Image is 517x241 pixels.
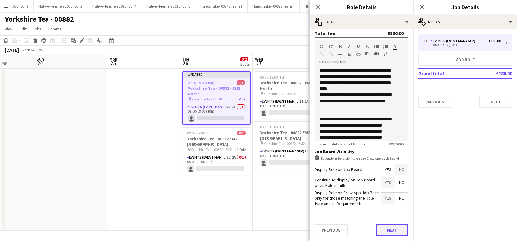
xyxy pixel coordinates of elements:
div: Set options for visibility on the Crew App’s Job Board [315,155,408,161]
span: 0/1 [237,80,245,85]
span: No [395,193,408,204]
button: Text Color [393,44,397,49]
button: Bold [338,44,342,49]
div: 1 x [423,39,430,43]
button: NHS Leeds - 16859 [300,0,338,12]
button: Underline [356,44,360,49]
div: BST [38,47,44,52]
app-card-role: Events (Event Manager)1I0/109:00-19:00 (10h) [255,148,323,169]
span: Yorkshire Tea - 00882 - EM2 [GEOGRAPHIC_DATA] [191,147,237,152]
button: Native - Freshers 2025 Tour 3 [34,0,87,12]
span: Yes [381,193,395,204]
div: Updated [183,72,250,77]
button: Previous [418,96,451,108]
span: 1 Role [236,97,245,101]
span: No [395,177,408,188]
app-card-role: Events (Event Manager)5I2A0/109:00-19:00 (10h) [183,103,250,124]
h3: Job Board Visibility [315,149,408,154]
button: Horizontal Line [338,52,342,57]
h3: Yorkshire Tea - 00882 EM2 [GEOGRAPHIC_DATA] [182,136,251,147]
app-card-role: Events (Event Manager)1I1A0/109:00-19:00 (10h) [255,98,323,119]
button: Handshake - 00878 Team 4 [248,0,300,12]
h1: Yorkshire Tea - 00882 [5,15,74,24]
div: 2 Jobs [240,62,250,67]
button: Strikethrough [365,44,369,49]
button: Redo [329,44,333,49]
span: Mon [109,56,117,62]
h3: Yorkshire Tea - 00882 - EM1 North [183,86,250,96]
a: Comms [45,25,64,33]
span: Jobs [33,26,42,32]
div: Roles [413,15,517,29]
span: Tue [182,56,189,62]
button: Clear Formatting [347,52,351,57]
button: HTML Code [356,52,360,57]
span: Yes [381,177,395,188]
button: Next [479,96,512,108]
a: Jobs [30,25,44,33]
span: Yorkshire Tea - 00882 [264,91,296,96]
button: Handshake - 00878 Team 2 [195,0,248,12]
span: 09:00-19:00 (10h) [260,125,287,129]
button: Italic [347,44,351,49]
span: 09:00-19:00 (10h) [188,80,214,85]
button: Native - Freshers 2025 Tour 4 [87,0,141,12]
span: 25 [109,60,117,67]
div: £180.00 [387,30,404,36]
span: 09:00-19:00 (10h) [260,75,287,79]
app-job-card: 09:00-19:00 (10h)0/1Yorkshire Tea - 00882 - EM1 North Yorkshire Tea - 008821 RoleEvents (Event Ma... [255,71,323,119]
span: Edit [20,26,27,32]
button: Next [376,224,408,236]
button: Fullscreen [383,51,388,56]
span: Sun [37,56,44,62]
span: Yes [381,164,395,175]
h3: Yorkshire Tea - 00882 EM2 [GEOGRAPHIC_DATA] [255,130,323,141]
button: Add role [418,54,512,66]
span: 24 [36,60,44,67]
app-job-card: 09:00-19:00 (10h)0/1Yorkshire Tea - 00882 EM2 [GEOGRAPHIC_DATA] Yorkshire Tea - 00882 - EM2 [GEOG... [255,121,323,169]
span: Week 34 [20,47,35,52]
span: 27 [254,60,263,67]
button: Ordered List [383,44,388,49]
span: 26 [181,60,189,67]
div: [DATE] [5,47,19,53]
label: Display Role on Crew App Job Board only for those matching the Role type and all Requirements [315,190,381,207]
span: 399 / 2000 [383,142,408,146]
span: 0/2 [240,57,248,61]
button: Native - Freshers 2025 Tour 5 [141,0,195,12]
span: View [5,26,13,32]
span: Wed [255,56,263,62]
div: Shift [310,15,413,29]
div: Total fee [315,30,335,36]
h3: Yorkshire Tea - 00882 - EM1 North [255,80,323,91]
span: Specific details about this role [315,142,370,146]
td: Grand total [418,68,476,78]
h3: Role Details [310,3,413,11]
div: 09:00-19:00 (10h)0/1Yorkshire Tea - 00882 EM2 [GEOGRAPHIC_DATA] Yorkshire Tea - 00882 - EM2 [GEOG... [182,127,251,175]
span: 09:00-19:00 (10h) [187,131,214,135]
span: Yorkshire Tea - 00882 [192,97,224,101]
button: Unordered List [374,44,379,49]
button: Previous [315,224,348,236]
button: Paste as plain text [365,51,369,56]
div: 09:00-19:00 (10h) [423,43,501,46]
td: £180.00 [476,68,512,78]
span: Comms [48,26,62,32]
span: No [395,164,408,175]
h3: Job Details [413,3,517,11]
button: Insert video [374,51,379,56]
app-card-role: Events (Event Manager)3I2A0/109:00-19:00 (10h) [182,154,251,175]
app-job-card: Updated09:00-19:00 (10h)0/1Yorkshire Tea - 00882 - EM1 North Yorkshire Tea - 008821 RoleEvents (E... [182,71,251,125]
div: Events (Event Manager) [430,39,478,43]
label: Continue to display on Job Board when Role is full? [315,177,381,188]
a: View [2,25,16,33]
span: 0/1 [237,131,246,135]
span: Yorkshire Tea - 00882 - EM2 [GEOGRAPHIC_DATA] [264,141,310,146]
a: Edit [17,25,29,33]
span: 1 Role [237,147,246,152]
div: £180.00 [489,39,501,43]
label: Display Role on Job Board [315,167,362,172]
